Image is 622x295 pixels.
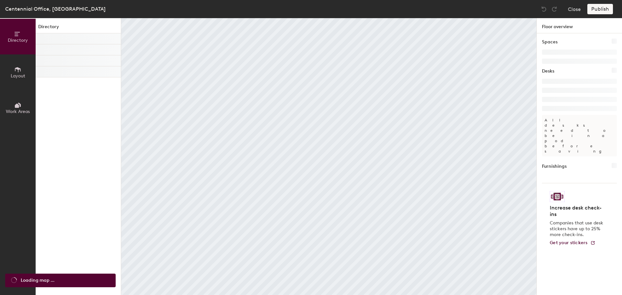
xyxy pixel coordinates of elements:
h1: Spaces [542,39,558,46]
h1: Furnishings [542,163,567,170]
img: Redo [551,6,558,12]
div: Centennial Office, [GEOGRAPHIC_DATA] [5,5,106,13]
button: Close [568,4,581,14]
span: Layout [11,73,25,79]
img: Undo [541,6,547,12]
canvas: Map [121,18,536,295]
img: Sticker logo [550,191,565,202]
a: Get your stickers [550,240,595,246]
span: Directory [8,38,28,43]
h1: Floor overview [537,18,622,33]
p: All desks need to be in a pod before saving [542,115,617,156]
p: Companies that use desk stickers have up to 25% more check-ins. [550,220,605,238]
h4: Increase desk check-ins [550,205,605,218]
span: Get your stickers [550,240,588,245]
h1: Directory [36,23,121,33]
h1: Desks [542,68,554,75]
span: Loading map ... [21,277,54,284]
span: Work Areas [6,109,30,114]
